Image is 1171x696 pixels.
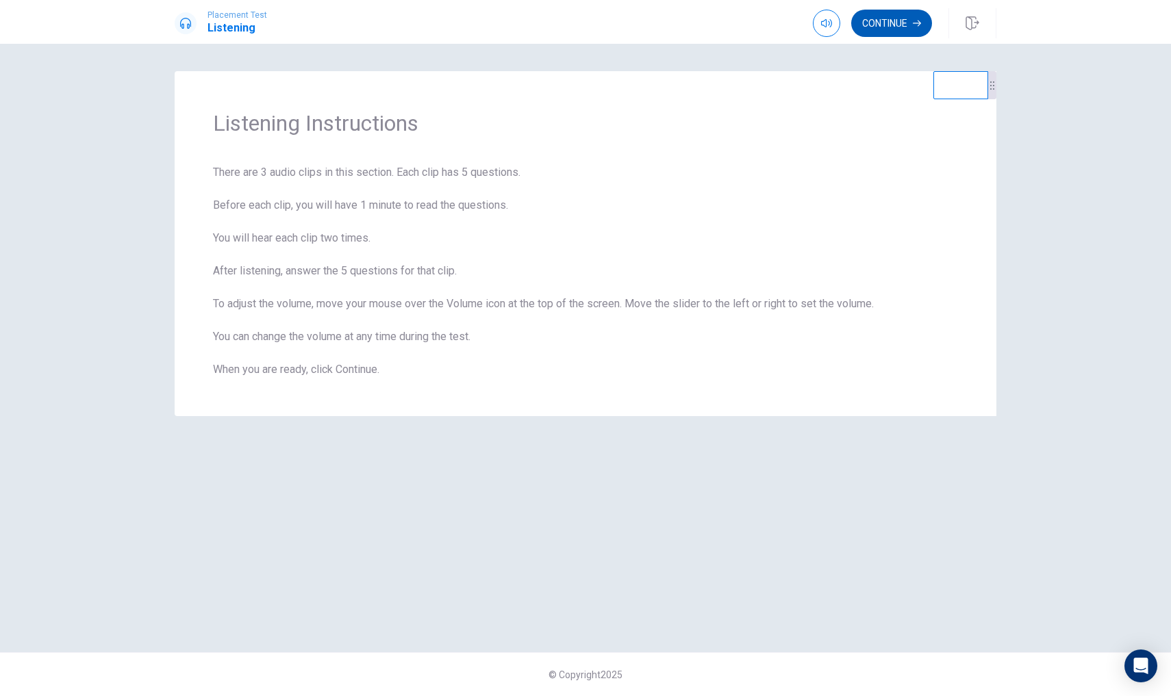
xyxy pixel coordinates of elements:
[207,20,267,36] h1: Listening
[1124,649,1157,682] div: Open Intercom Messenger
[213,109,958,137] span: Listening Instructions
[213,164,958,378] span: There are 3 audio clips in this section. Each clip has 5 questions. Before each clip, you will ha...
[207,10,267,20] span: Placement Test
[851,10,932,37] button: Continue
[549,669,622,680] span: © Copyright 2025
